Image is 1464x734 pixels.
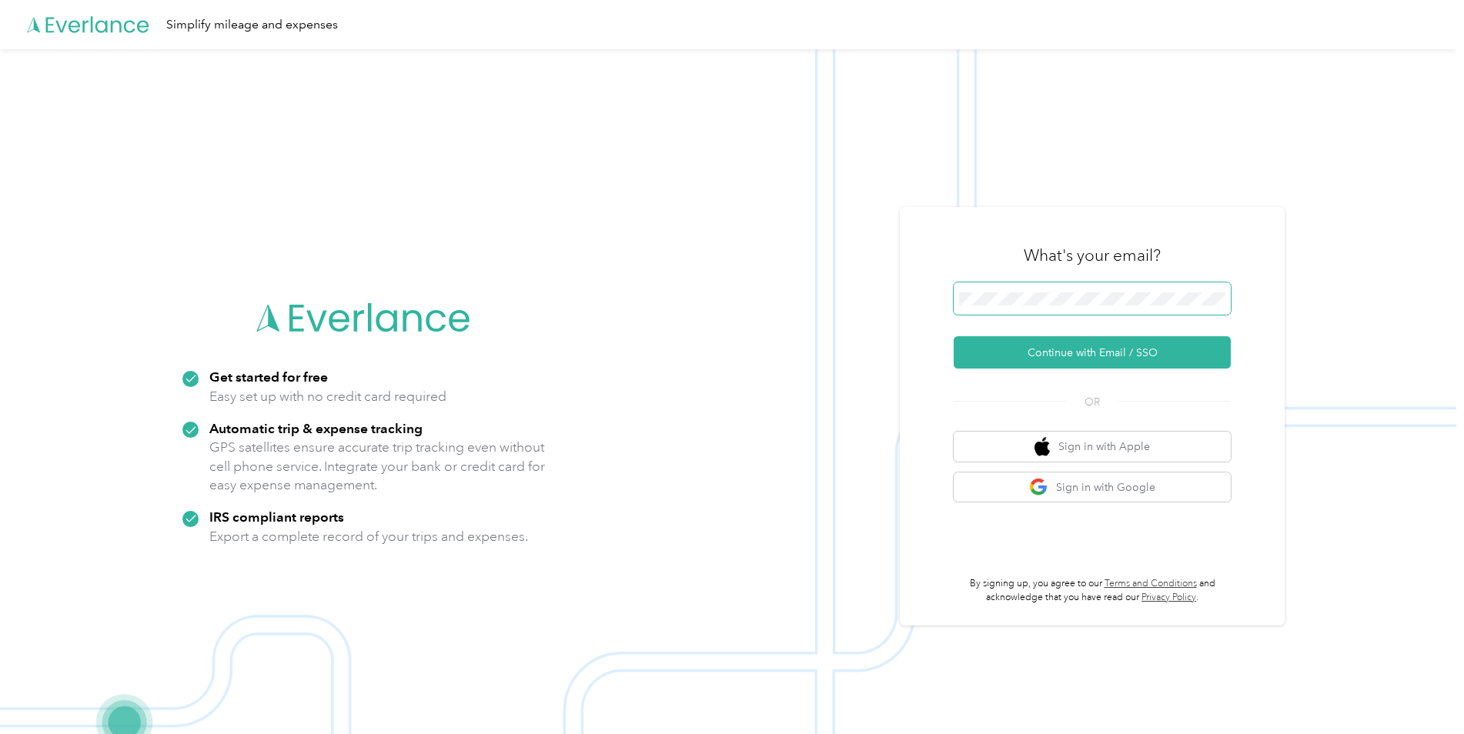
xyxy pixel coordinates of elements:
button: Continue with Email / SSO [954,336,1231,369]
img: apple logo [1034,437,1050,456]
button: google logoSign in with Google [954,472,1231,502]
p: GPS satellites ensure accurate trip tracking even without cell phone service. Integrate your bank... [209,438,546,495]
p: Easy set up with no credit card required [209,387,446,406]
strong: IRS compliant reports [209,509,344,525]
div: Simplify mileage and expenses [166,15,338,35]
strong: Get started for free [209,369,328,385]
p: Export a complete record of your trips and expenses. [209,527,528,546]
span: OR [1065,394,1119,410]
strong: Automatic trip & expense tracking [209,420,423,436]
button: apple logoSign in with Apple [954,432,1231,462]
a: Privacy Policy [1141,592,1196,603]
h3: What's your email? [1024,245,1161,266]
a: Terms and Conditions [1105,578,1197,589]
img: google logo [1029,478,1048,497]
p: By signing up, you agree to our and acknowledge that you have read our . [954,577,1231,604]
